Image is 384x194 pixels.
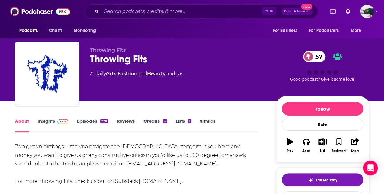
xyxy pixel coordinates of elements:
button: open menu [15,25,46,37]
span: and [138,71,147,77]
img: User Profile [360,5,374,18]
span: Charts [49,26,62,35]
div: Open Intercom Messenger [363,161,378,175]
img: tell me why sparkle [308,178,313,183]
a: Show notifications dropdown [328,6,338,17]
button: Share [347,134,363,157]
div: 770 [100,119,108,123]
div: Search podcasts, credits, & more... [84,4,318,19]
span: Logged in as fsg.publicity [360,5,374,18]
span: Podcasts [19,26,38,35]
a: 57 [303,51,326,62]
a: Credits4 [143,118,167,132]
button: Follow [282,102,363,116]
span: Open Advanced [284,10,310,13]
button: open menu [305,25,348,37]
button: Open AdvancedNew [281,8,313,15]
button: Play [282,134,298,157]
a: Fashion [117,71,138,77]
div: A daily podcast [90,70,185,77]
span: Ctrl K [262,7,276,15]
button: tell me why sparkleTell Me Why [282,173,363,186]
button: Apps [298,134,314,157]
span: For Business [273,26,297,35]
span: Good podcast? Give it some love! [290,77,355,82]
button: open menu [269,25,305,37]
img: Podchaser - Follow, Share and Rate Podcasts [10,6,70,17]
a: Show notifications dropdown [343,6,353,17]
button: open menu [346,25,369,37]
span: Throwing Fits [90,47,126,53]
div: 1 [188,119,191,123]
div: Share [351,149,359,153]
button: Bookmark [331,134,347,157]
input: Search podcasts, credits, & more... [102,7,262,16]
div: Two grown dirtbags just tryna navigate the [DEMOGRAPHIC_DATA] zeitgeist. If you have any money yo... [15,142,258,186]
button: open menu [69,25,104,37]
a: Lists1 [176,118,191,132]
a: Similar [200,118,215,132]
img: Podchaser Pro [57,119,68,124]
a: [DOMAIN_NAME] [139,178,182,184]
span: 57 [309,51,326,62]
img: Throwing Fits [16,43,78,105]
a: About [15,118,29,132]
div: 57Good podcast? Give it some love! [276,47,369,86]
div: Bookmark [332,149,346,153]
span: For Podcasters [309,26,339,35]
a: Charts [45,25,66,37]
span: New [301,4,312,10]
div: 4 [163,119,167,123]
div: Rate [282,118,363,131]
a: Reviews [117,118,135,132]
span: Monitoring [74,26,96,35]
a: Beauty [147,71,165,77]
div: List [320,149,325,153]
span: More [351,26,361,35]
button: Show profile menu [360,5,374,18]
button: List [314,134,331,157]
a: Episodes770 [77,118,108,132]
span: Tell Me Why [316,178,337,183]
a: InsightsPodchaser Pro [38,118,68,132]
a: Arts [106,71,116,77]
div: Apps [302,149,310,153]
div: Play [287,149,293,153]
